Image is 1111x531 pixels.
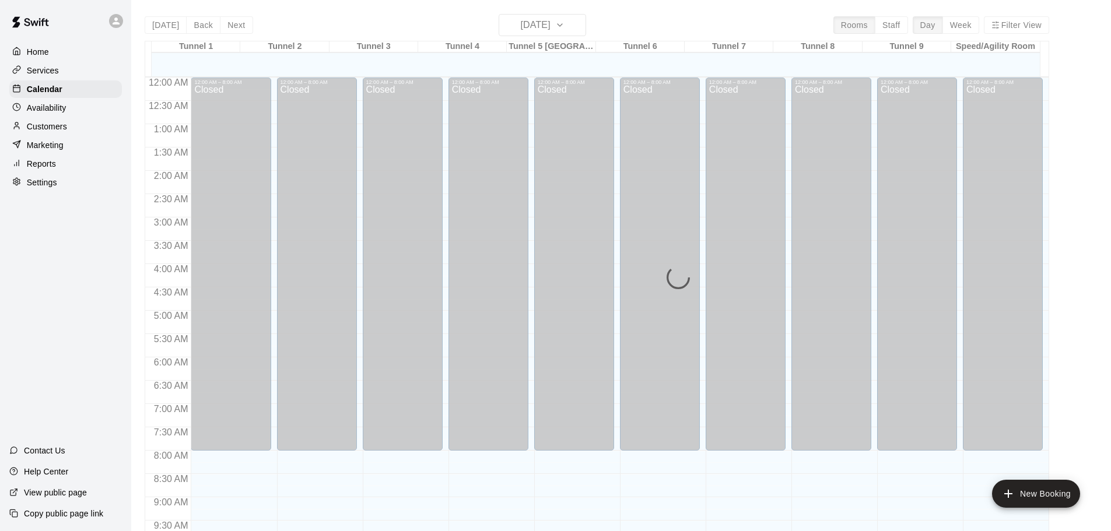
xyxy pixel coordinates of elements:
[27,65,59,76] p: Services
[146,101,191,111] span: 12:30 AM
[623,79,696,85] div: 12:00 AM – 8:00 AM
[330,41,418,52] div: Tunnel 3
[620,78,700,451] div: 12:00 AM – 8:00 AM: Closed
[877,78,957,451] div: 12:00 AM – 8:00 AM: Closed
[538,85,611,455] div: Closed
[146,78,191,87] span: 12:00 AM
[9,155,122,173] a: Reports
[863,41,951,52] div: Tunnel 9
[151,474,191,484] span: 8:30 AM
[9,136,122,154] a: Marketing
[27,177,57,188] p: Settings
[281,79,353,85] div: 12:00 AM – 8:00 AM
[151,264,191,274] span: 4:00 AM
[881,79,954,85] div: 12:00 AM – 8:00 AM
[534,78,614,451] div: 12:00 AM – 8:00 AM: Closed
[152,41,240,52] div: Tunnel 1
[151,287,191,297] span: 4:30 AM
[24,508,103,519] p: Copy public page link
[27,46,49,58] p: Home
[709,79,782,85] div: 12:00 AM – 8:00 AM
[240,41,329,52] div: Tunnel 2
[151,147,191,157] span: 1:30 AM
[791,78,871,451] div: 12:00 AM – 8:00 AM: Closed
[9,80,122,98] a: Calendar
[151,241,191,251] span: 3:30 AM
[9,43,122,61] a: Home
[151,427,191,437] span: 7:30 AM
[452,79,525,85] div: 12:00 AM – 8:00 AM
[151,334,191,344] span: 5:30 AM
[623,85,696,455] div: Closed
[151,311,191,321] span: 5:00 AM
[27,139,64,151] p: Marketing
[507,41,595,52] div: Tunnel 5 [GEOGRAPHIC_DATA]
[9,62,122,79] a: Services
[27,121,67,132] p: Customers
[281,85,353,455] div: Closed
[795,85,868,455] div: Closed
[452,85,525,455] div: Closed
[966,85,1039,455] div: Closed
[151,451,191,460] span: 8:00 AM
[363,78,443,451] div: 12:00 AM – 8:00 AM: Closed
[151,497,191,507] span: 9:00 AM
[151,404,191,414] span: 7:00 AM
[951,41,1040,52] div: Speed/Agility Room
[24,445,65,456] p: Contact Us
[151,217,191,227] span: 3:00 AM
[795,79,868,85] div: 12:00 AM – 8:00 AM
[773,41,862,52] div: Tunnel 8
[685,41,773,52] div: Tunnel 7
[151,381,191,391] span: 6:30 AM
[881,85,954,455] div: Closed
[194,79,267,85] div: 12:00 AM – 8:00 AM
[191,78,271,451] div: 12:00 AM – 8:00 AM: Closed
[151,171,191,181] span: 2:00 AM
[538,79,611,85] div: 12:00 AM – 8:00 AM
[277,78,357,451] div: 12:00 AM – 8:00 AM: Closed
[366,79,439,85] div: 12:00 AM – 8:00 AM
[151,124,191,134] span: 1:00 AM
[966,79,1039,85] div: 12:00 AM – 8:00 AM
[151,357,191,367] span: 6:00 AM
[366,85,439,455] div: Closed
[709,85,782,455] div: Closed
[24,466,68,477] p: Help Center
[706,78,786,451] div: 12:00 AM – 8:00 AM: Closed
[9,118,122,135] a: Customers
[194,85,267,455] div: Closed
[27,83,62,95] p: Calendar
[151,194,191,204] span: 2:30 AM
[9,99,122,117] a: Availability
[27,102,66,114] p: Availability
[151,521,191,530] span: 9:30 AM
[992,480,1080,508] button: add
[963,78,1043,451] div: 12:00 AM – 8:00 AM: Closed
[418,41,507,52] div: Tunnel 4
[596,41,685,52] div: Tunnel 6
[448,78,528,451] div: 12:00 AM – 8:00 AM: Closed
[9,174,122,191] a: Settings
[24,487,87,498] p: View public page
[27,158,56,170] p: Reports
